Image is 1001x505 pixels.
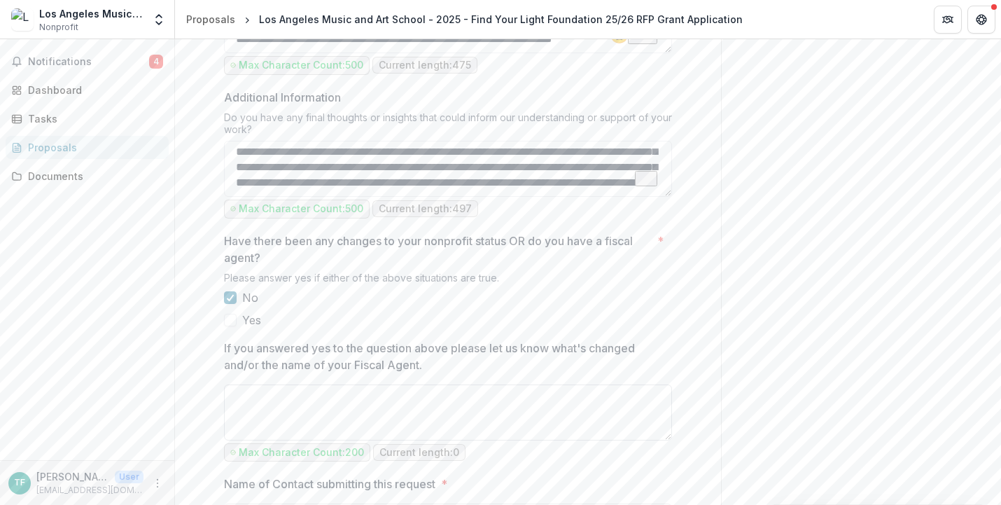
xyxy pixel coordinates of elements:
[967,6,995,34] button: Get Help
[181,9,241,29] a: Proposals
[149,55,163,69] span: 4
[224,340,664,373] p: If you answered yes to the question above please let us know what's changed and/or the name of yo...
[6,78,169,102] a: Dashboard
[6,165,169,188] a: Documents
[181,9,748,29] nav: breadcrumb
[186,12,235,27] div: Proposals
[239,447,364,459] p: Max Character Count: 200
[28,111,157,126] div: Tasks
[11,8,34,31] img: Los Angeles Music and Art School
[6,107,169,130] a: Tasks
[28,83,157,97] div: Dashboard
[259,12,743,27] div: Los Angeles Music and Art School - 2025 - Find Your Light Foundation 25/26 RFP Grant Application
[224,476,435,492] p: Name of Contact submitting this request
[149,475,166,492] button: More
[242,312,261,328] span: Yes
[39,6,143,21] div: Los Angeles Music and Art School
[224,233,652,266] p: Have there been any changes to your nonprofit status OR do you have a fiscal agent?
[149,6,169,34] button: Open entity switcher
[39,21,78,34] span: Nonprofit
[6,50,169,73] button: Notifications4
[934,6,962,34] button: Partners
[239,203,363,215] p: Max Character Count: 500
[379,447,459,459] p: Current length: 0
[6,136,169,159] a: Proposals
[379,203,472,215] p: Current length: 497
[115,471,143,483] p: User
[224,111,672,141] div: Do you have any final thoughts or insights that could inform our understanding or support of your...
[28,169,157,184] div: Documents
[239,60,363,71] p: Max Character Count: 500
[224,272,672,289] div: Please answer yes if either of the above situations are true.
[28,140,157,155] div: Proposals
[14,478,25,487] div: Tahnee Freda
[242,289,258,306] span: No
[36,469,109,484] p: [PERSON_NAME]
[224,89,341,106] p: Additional Information
[379,60,471,71] p: Current length: 475
[224,141,672,197] textarea: To enrich screen reader interactions, please activate Accessibility in Grammarly extension settings
[28,56,149,68] span: Notifications
[36,484,143,497] p: [EMAIL_ADDRESS][DOMAIN_NAME]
